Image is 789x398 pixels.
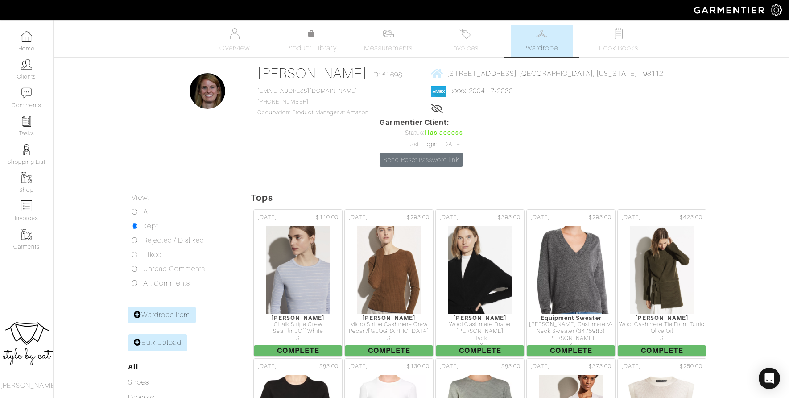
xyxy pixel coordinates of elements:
div: Olive Oil [618,328,706,335]
img: todo-9ac3debb85659649dc8f770b8b6100bb5dab4b48dedcbae339e5042a72dfd3cc.svg [613,28,624,39]
a: Wardrobe [511,25,573,57]
div: S [527,342,615,348]
a: Product Library [280,29,343,54]
a: [DATE] $110.00 [PERSON_NAME] Chalk Stripe Crew Sea Flint/Off White S Complete [252,208,343,357]
span: [DATE] [621,362,641,371]
label: Rejected / Disliked [143,235,204,246]
div: S [254,335,342,342]
img: wKJphQGLSj1bWcLjBfd1i7ur [529,225,613,315]
span: $85.00 [319,362,339,371]
span: $295.00 [589,213,611,222]
img: measurements-466bbee1fd09ba9460f595b01e5d73f9e2bff037440d3c8f018324cb6cdf7a4a.svg [383,28,394,39]
span: [DATE] [439,213,459,222]
span: Complete [436,345,524,356]
div: Micro Stripe Cashmere Crew [345,321,433,328]
span: [DATE] [257,213,277,222]
div: Black [436,335,524,342]
a: Send Reset Password link [380,153,463,167]
div: Last Login: [DATE] [380,140,463,149]
div: Chalk Stripe Crew [254,321,342,328]
img: dashboard-icon-dbcd8f5a0b271acd01030246c82b418ddd0df26cd7fceb0bd07c9910d44c42f6.png [21,31,32,42]
img: gear-icon-white-bd11855cb880d31180b6d7d6211b90ccbf57a29d726f0c71d8c61bd08dd39cc2.png [771,4,782,16]
div: Open Intercom Messenger [759,368,780,389]
img: orders-icon-0abe47150d42831381b5fb84f609e132dff9fe21cb692f30cb5eec754e2cba89.png [21,200,32,211]
label: Kept [143,221,158,232]
img: basicinfo-40fd8af6dae0f16599ec9e87c0ef1c0a1fdea2edbe929e3d69a839185d80c458.svg [229,28,240,39]
div: [PERSON_NAME] Cashmere V-Neck Sweater (3476983) [PERSON_NAME] [527,321,615,342]
label: All Comments [143,278,190,289]
img: uoWnSDFBsd73646MF5rRc8AT [266,225,330,315]
span: Wardrobe [526,43,558,54]
a: [EMAIL_ADDRESS][DOMAIN_NAME] [257,88,357,94]
h5: Tops [251,192,789,203]
div: Wool Cashmere Drape [PERSON_NAME] [436,321,524,335]
span: $110.00 [316,213,339,222]
img: orders-27d20c2124de7fd6de4e0e44c1d41de31381a507db9b33961299e4e07d508b8c.svg [459,28,471,39]
span: $395.00 [498,213,520,222]
label: Liked [143,249,161,260]
img: stylists-icon-eb353228a002819b7ec25b43dbf5f0378dd9e0616d9560372ff212230b889e62.png [21,144,32,155]
img: QWGEm3FH8JdM8j6HQtFJbeKC [357,225,421,315]
a: [DATE] $425.00 [PERSON_NAME] Wool Cashmere Tie Front Tunic Olive Oil S Complete [616,208,707,357]
span: Complete [527,345,615,356]
img: garments-icon-b7da505a4dc4fd61783c78ac3ca0ef83fa9d6f193b1c9dc38574b1d14d53ca28.png [21,229,32,240]
span: Overview [219,43,249,54]
img: B235ZqMFyPUypdbrJTVmrYqY [448,225,512,315]
a: xxxx-2004 - 7/2030 [452,87,513,95]
a: Invoices [434,25,496,57]
span: Complete [254,345,342,356]
a: Look Books [587,25,650,57]
span: Product Library [286,43,337,54]
div: [PERSON_NAME] [436,315,524,321]
img: garments-icon-b7da505a4dc4fd61783c78ac3ca0ef83fa9d6f193b1c9dc38574b1d14d53ca28.png [21,172,32,183]
div: Sea Flint/Off White [254,328,342,335]
a: Wardrobe Item [128,307,196,323]
div: [PERSON_NAME] [618,315,706,321]
span: Invoices [451,43,479,54]
div: [PERSON_NAME] [254,315,342,321]
span: [PHONE_NUMBER] Occupation: Product Manager at Amazon [257,88,369,116]
a: Overview [203,25,266,57]
a: [DATE] $395.00 [PERSON_NAME] Wool Cashmere Drape [PERSON_NAME] Black XS Complete [434,208,525,357]
img: reminder-icon-8004d30b9f0a5d33ae49ab947aed9ed385cf756f9e5892f1edd6e32f2345188e.png [21,116,32,127]
div: Wool Cashmere Tie Front Tunic [618,321,706,328]
span: $250.00 [680,362,702,371]
a: [DATE] $295.00 [PERSON_NAME] Micro Stripe Cashmere Crew Pecan/[GEOGRAPHIC_DATA] S Complete [343,208,434,357]
span: $85.00 [501,362,520,371]
div: Pecan/[GEOGRAPHIC_DATA] [345,328,433,335]
span: [STREET_ADDRESS] [GEOGRAPHIC_DATA], [US_STATE] - 98112 [447,69,663,77]
img: comment-icon-a0a6a9ef722e966f86d9cbdc48e553b5cf19dbc54f86b18d962a5391bc8f6eb6.png [21,87,32,99]
a: Measurements [357,25,420,57]
span: ID: #1698 [372,70,402,80]
span: [DATE] [257,362,277,371]
span: Has access [425,128,463,138]
span: $295.00 [407,213,430,222]
span: [DATE] [530,213,550,222]
div: Status: [380,128,463,138]
span: [DATE] [348,213,368,222]
span: [DATE] [439,362,459,371]
img: wardrobe-487a4870c1b7c33e795ec22d11cfc2ed9d08956e64fb3008fe2437562e282088.svg [536,28,547,39]
span: [DATE] [621,213,641,222]
div: XS [436,342,524,348]
span: Complete [618,345,706,356]
span: $425.00 [680,213,702,222]
span: Look Books [599,43,639,54]
a: All [128,363,138,371]
span: [DATE] [348,362,368,371]
span: [DATE] [530,362,550,371]
div: [PERSON_NAME] [345,315,433,321]
div: S [345,335,433,342]
span: $130.00 [407,362,430,371]
a: [PERSON_NAME] [257,65,368,81]
img: baVHUmdVWtE8cpNjMaYGzMRP [630,225,694,315]
a: Shoes [128,378,149,386]
span: Garmentier Client: [380,117,463,128]
a: [DATE] $295.00 Equipment Sweater [PERSON_NAME] Cashmere V-Neck Sweater (3476983) [PERSON_NAME] S ... [525,208,616,357]
label: View: [132,192,149,203]
img: garmentier-logo-header-white-b43fb05a5012e4ada735d5af1a66efaba907eab6374d6393d1fbf88cb4ef424d.png [690,2,771,18]
span: Measurements [364,43,413,54]
img: american_express-1200034d2e149cdf2cc7894a33a747db654cf6f8355cb502592f1d228b2ac700.png [431,86,446,97]
span: $375.00 [589,362,611,371]
div: S [618,335,706,342]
